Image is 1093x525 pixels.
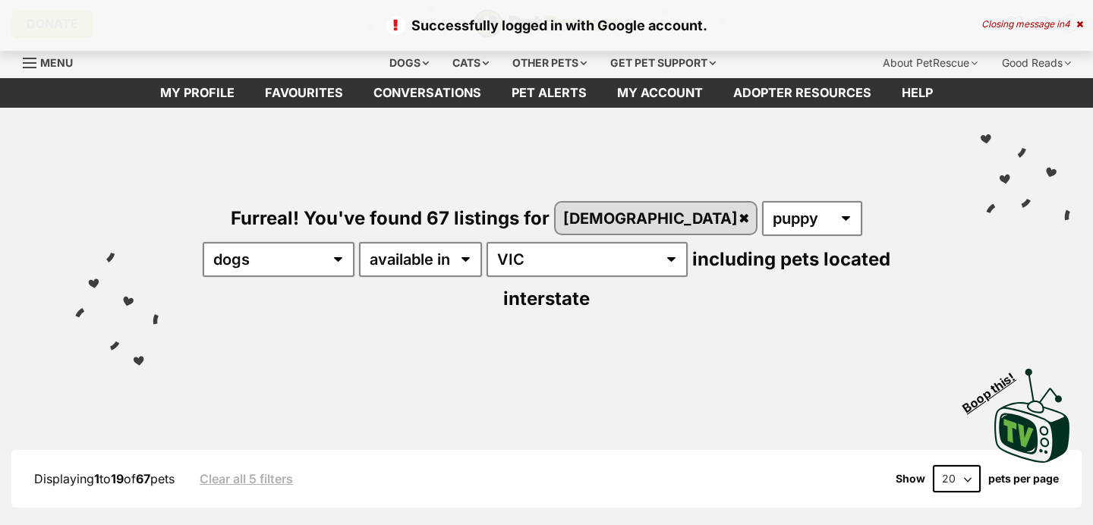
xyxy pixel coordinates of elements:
[887,78,948,108] a: Help
[502,48,597,78] div: Other pets
[988,473,1059,485] label: pets per page
[250,78,358,108] a: Favourites
[94,471,99,486] strong: 1
[602,78,718,108] a: My account
[15,15,1078,36] p: Successfully logged in with Google account.
[442,48,499,78] div: Cats
[1064,18,1070,30] span: 4
[379,48,439,78] div: Dogs
[503,248,890,310] span: including pets located interstate
[994,369,1070,463] img: PetRescue TV logo
[40,56,73,69] span: Menu
[111,471,124,486] strong: 19
[872,48,988,78] div: About PetRescue
[358,78,496,108] a: conversations
[34,471,175,486] span: Displaying to of pets
[981,19,1083,30] div: Closing message in
[136,471,150,486] strong: 67
[994,355,1070,466] a: Boop this!
[718,78,887,108] a: Adopter resources
[896,473,925,485] span: Show
[23,48,83,75] a: Menu
[231,207,550,229] span: Furreal! You've found 67 listings for
[496,78,602,108] a: Pet alerts
[960,360,1030,415] span: Boop this!
[991,48,1082,78] div: Good Reads
[145,78,250,108] a: My profile
[600,48,726,78] div: Get pet support
[556,203,756,234] a: [DEMOGRAPHIC_DATA]
[200,472,293,486] a: Clear all 5 filters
